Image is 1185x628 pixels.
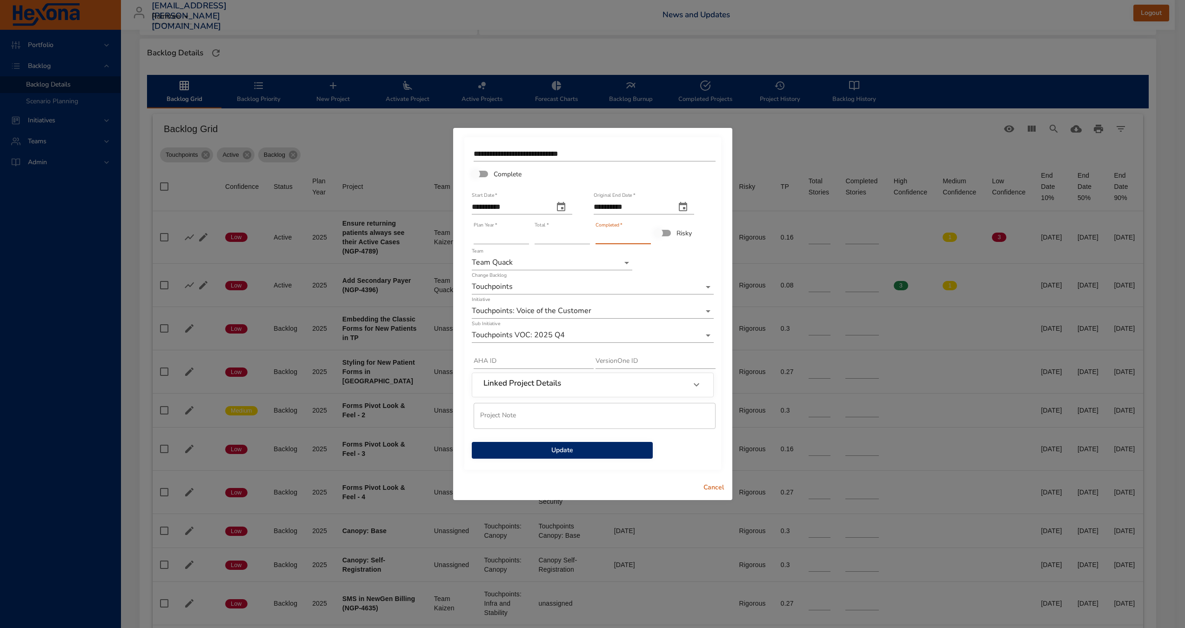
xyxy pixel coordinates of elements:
div: Touchpoints: Voice of the Customer [472,304,714,319]
div: Touchpoints [472,280,714,294]
label: Change Backlog [472,273,507,278]
button: start date [550,196,572,218]
button: original end date [672,196,694,218]
button: Cancel [699,479,729,496]
h6: Linked Project Details [483,379,561,388]
div: Team Quack [472,255,632,270]
div: Linked Project Details [472,373,713,396]
span: Complete [494,169,522,179]
span: Risky [676,228,692,238]
label: Initiative [472,297,490,302]
label: Sub Initiative [472,321,500,327]
label: Start Date [472,193,497,198]
span: Cancel [703,482,725,494]
span: Update [479,445,645,456]
button: Update [472,442,653,459]
div: Touchpoints VOC: 2025 Q4 [472,328,714,343]
label: Total [535,223,549,228]
label: Completed [596,223,623,228]
label: Plan Year [474,223,497,228]
label: Team [472,249,483,254]
label: Original End Date [594,193,635,198]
